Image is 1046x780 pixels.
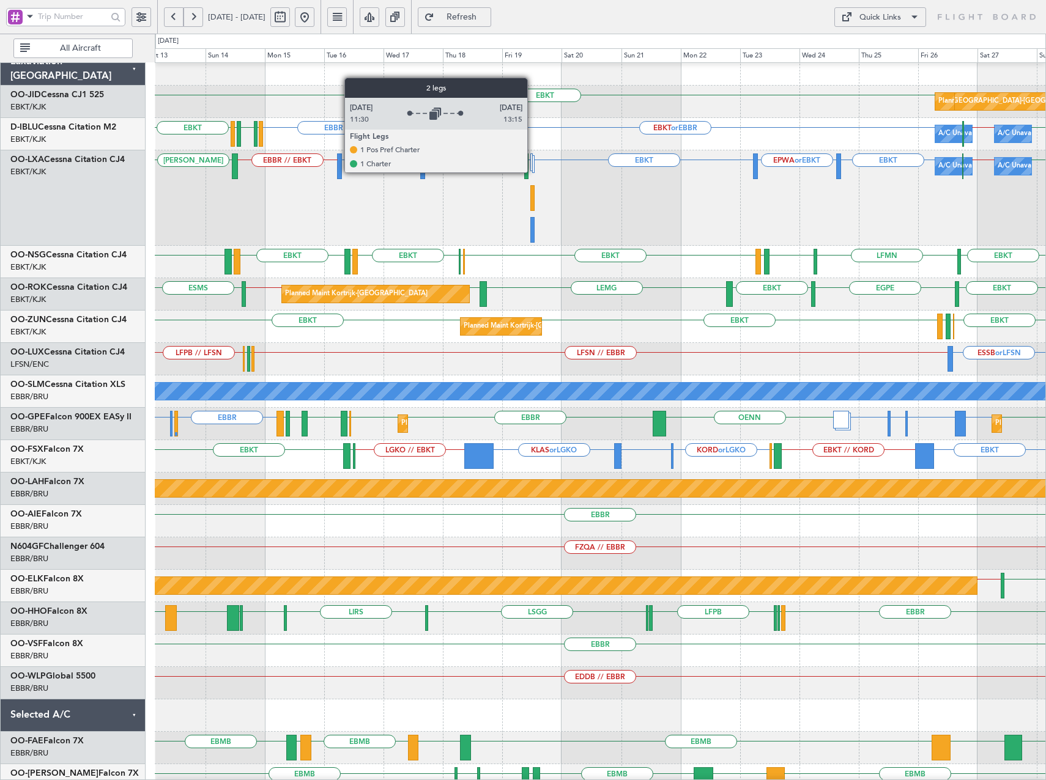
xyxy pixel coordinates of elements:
a: OO-WLPGlobal 5500 [10,672,95,680]
span: OO-NSG [10,251,46,259]
div: Thu 18 [443,48,502,63]
span: OO-[PERSON_NAME] [10,769,98,778]
span: OO-GPE [10,413,45,421]
div: Fri 26 [918,48,977,63]
a: EBBR/BRU [10,488,48,499]
span: OO-ROK [10,283,46,292]
a: OO-FSXFalcon 7X [10,445,84,454]
div: Wed 17 [384,48,443,63]
a: OO-ZUNCessna Citation CJ4 [10,315,127,324]
span: OO-FAE [10,737,43,745]
a: LFSN/ENC [10,359,49,370]
a: OO-[PERSON_NAME]Falcon 7X [10,769,139,778]
span: All Aircraft [32,44,128,53]
div: Planned Maint [GEOGRAPHIC_DATA] ([GEOGRAPHIC_DATA] National) [401,414,623,433]
span: OO-LUX [10,348,44,356]
div: Fri 19 [502,48,562,63]
a: N604GFChallenger 604 [10,542,105,551]
span: N604GF [10,542,43,551]
span: OO-FSX [10,445,43,454]
a: OO-LUXCessna Citation CJ4 [10,348,125,356]
span: OO-HHO [10,607,47,616]
span: OO-SLM [10,380,45,389]
a: EBBR/BRU [10,618,48,629]
div: Sat 27 [977,48,1037,63]
span: OO-LXA [10,155,44,164]
div: Sat 20 [562,48,621,63]
a: OO-LAHFalcon 7X [10,477,84,486]
button: Refresh [418,7,491,27]
div: Tue 16 [324,48,384,63]
div: Mon 15 [265,48,324,63]
a: EBBR/BRU [10,553,48,564]
a: OO-VSFFalcon 8X [10,639,83,648]
input: Trip Number [38,7,107,26]
a: D-IBLUCessna Citation M2 [10,123,116,131]
span: OO-JID [10,90,41,99]
span: OO-AIE [10,510,42,518]
span: OO-LAH [10,477,44,486]
span: OO-ELK [10,575,43,583]
a: EBBR/BRU [10,391,48,402]
div: Planned Maint Kortrijk-[GEOGRAPHIC_DATA] [464,317,606,336]
a: OO-GPEFalcon 900EX EASy II [10,413,132,421]
a: OO-ELKFalcon 8X [10,575,84,583]
a: OO-NSGCessna Citation CJ4 [10,251,127,259]
a: EBKT/KJK [10,294,46,305]
a: EBBR/BRU [10,586,48,597]
span: D-IBLU [10,123,38,131]
div: Thu 25 [859,48,918,63]
span: [DATE] - [DATE] [208,12,265,23]
div: Wed 24 [799,48,859,63]
a: OO-JIDCessna CJ1 525 [10,90,104,99]
div: Sun 14 [206,48,265,63]
a: EBKT/KJK [10,134,46,145]
a: EBBR/BRU [10,650,48,661]
div: Sun 21 [621,48,681,63]
a: EBBR/BRU [10,683,48,694]
a: EBKT/KJK [10,326,46,337]
a: EBKT/KJK [10,456,46,467]
a: EBKT/KJK [10,101,46,112]
button: Quick Links [834,7,926,27]
span: OO-WLP [10,672,46,680]
a: OO-HHOFalcon 8X [10,607,87,616]
a: EBBR/BRU [10,748,48,759]
a: OO-LXACessna Citation CJ4 [10,155,125,164]
div: Planned Maint Kortrijk-[GEOGRAPHIC_DATA] [285,285,428,303]
span: Refresh [437,13,487,21]
a: OO-AIEFalcon 7X [10,510,82,518]
div: Mon 22 [681,48,740,63]
button: All Aircraft [13,39,133,58]
a: EBKT/KJK [10,262,46,273]
a: OO-SLMCessna Citation XLS [10,380,125,389]
a: EBKT/KJK [10,166,46,177]
div: Sat 13 [146,48,206,63]
a: OO-FAEFalcon 7X [10,737,84,745]
span: OO-ZUN [10,315,46,324]
a: EBBR/BRU [10,424,48,435]
a: OO-ROKCessna Citation CJ4 [10,283,127,292]
div: Quick Links [859,12,901,24]
div: Tue 23 [740,48,799,63]
div: [DATE] [158,36,179,46]
a: EBBR/BRU [10,521,48,532]
span: OO-VSF [10,639,43,648]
